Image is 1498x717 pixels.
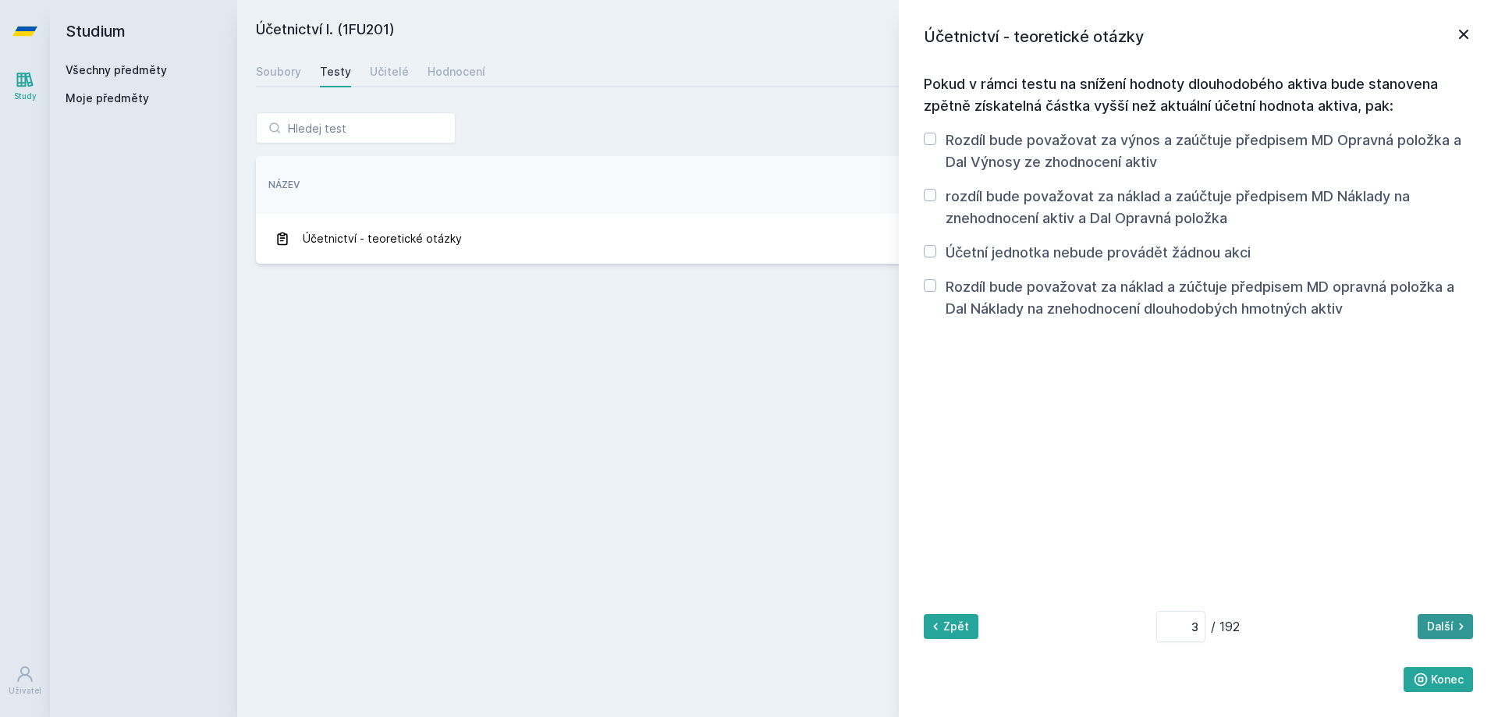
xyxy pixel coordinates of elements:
[428,56,485,87] a: Hodnocení
[946,244,1251,261] label: Účetní jednotka nebude provádět žádnou akci
[320,56,351,87] a: Testy
[14,91,37,102] div: Study
[428,64,485,80] div: Hodnocení
[256,214,1479,264] a: Účetnictví - teoretické otázky 30. 12. 2018 192
[268,178,300,192] button: Název
[320,64,351,80] div: Testy
[946,279,1454,317] label: Rozdíl bude považovat za náklad a zúčtuje předpisem MD opravná položka a Dal Náklady na znehodnoc...
[9,685,41,697] div: Uživatel
[946,188,1410,226] label: rozdíl bude považovat za náklad a zaúčtuje předpisem MD Náklady na znehodnocení aktiv a Dal Oprav...
[303,223,462,254] span: Účetnictví - teoretické otázky
[370,56,409,87] a: Učitelé
[370,64,409,80] div: Učitelé
[3,62,47,110] a: Study
[256,19,1305,44] h2: Účetnictví I. (1FU201)
[924,73,1473,117] h3: Pokud v rámci testu na snížení hodnoty dlouhodobého aktiva bude stanovena zpětně získatelná částk...
[256,112,456,144] input: Hledej test
[66,63,167,76] a: Všechny předměty
[3,657,47,705] a: Uživatel
[66,91,149,106] span: Moje předměty
[256,56,301,87] a: Soubory
[946,132,1461,170] label: Rozdíl bude považovat za výnos a zaúčtuje předpisem MD Opravná položka a Dal Výnosy ze zhodnocení...
[256,64,301,80] div: Soubory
